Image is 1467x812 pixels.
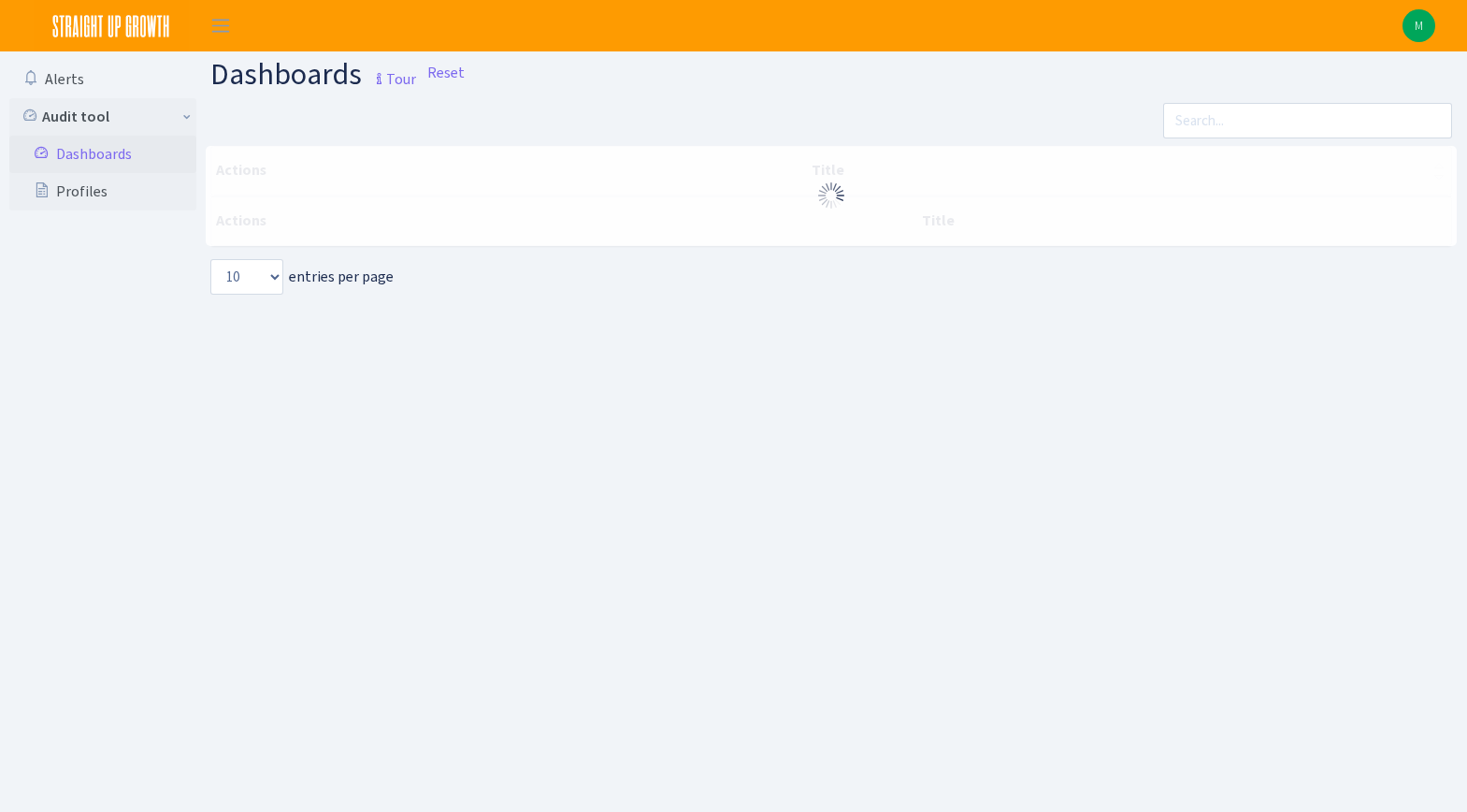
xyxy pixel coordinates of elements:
a: Alerts [9,61,196,98]
a: Tour [362,54,416,94]
a: M [1402,9,1435,42]
img: Michael Sette [1402,9,1435,42]
a: Reset [427,62,465,84]
input: Search... [1163,103,1453,138]
small: Tour [367,64,416,95]
a: Audit tool [9,98,196,136]
img: Processing... [816,181,846,210]
label: entries per page [210,259,394,295]
select: entries per page [210,259,283,295]
h1: Dashboards [210,59,416,95]
a: Profiles [9,173,196,210]
button: Toggle navigation [197,10,244,41]
a: Dashboards [9,136,196,173]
